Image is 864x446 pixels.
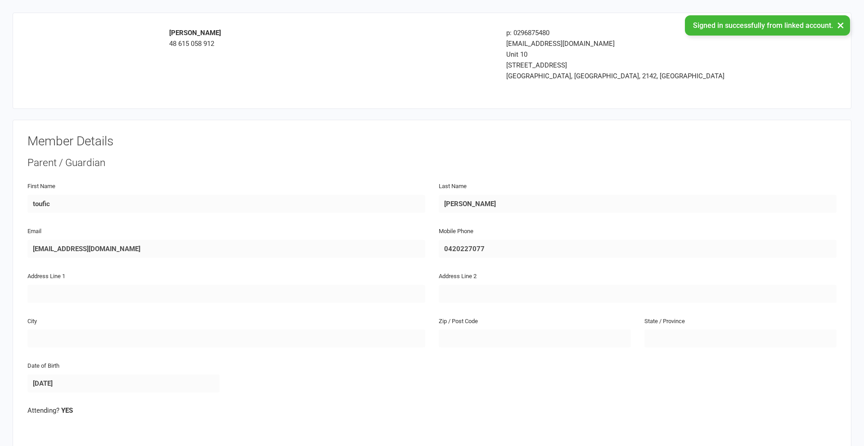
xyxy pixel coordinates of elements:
[27,135,837,149] h3: Member Details
[439,272,477,281] label: Address Line 2
[27,227,41,236] label: Email
[61,406,73,414] strong: YES
[439,317,478,326] label: Zip / Post Code
[439,182,467,191] label: Last Name
[27,182,55,191] label: First Name
[644,317,685,326] label: State / Province
[506,49,762,60] div: Unit 10
[506,38,762,49] div: [EMAIL_ADDRESS][DOMAIN_NAME]
[439,227,473,236] label: Mobile Phone
[27,272,65,281] label: Address Line 1
[27,317,37,326] label: City
[27,406,59,414] span: Attending?
[27,156,837,170] div: Parent / Guardian
[506,71,762,81] div: [GEOGRAPHIC_DATA], [GEOGRAPHIC_DATA], 2142, [GEOGRAPHIC_DATA]
[832,15,849,35] button: ×
[27,361,59,371] label: Date of Birth
[506,60,762,71] div: [STREET_ADDRESS]
[693,21,833,30] span: Signed in successfully from linked account.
